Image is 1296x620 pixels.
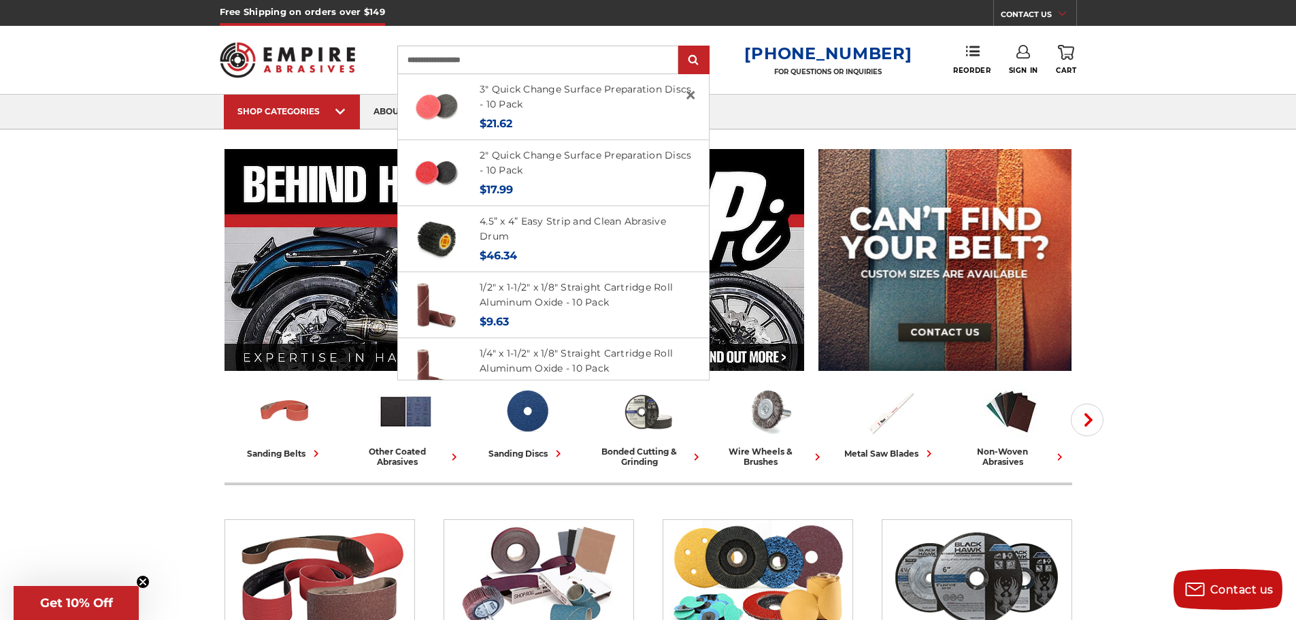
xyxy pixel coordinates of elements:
[14,586,139,620] div: Get 10% OffClose teaser
[953,45,991,74] a: Reorder
[237,106,346,116] div: SHOP CATEGORIES
[480,315,509,328] span: $9.63
[480,249,517,262] span: $46.34
[1210,583,1274,596] span: Contact us
[1056,45,1076,75] a: Cart
[480,149,691,177] a: 2" Quick Change Surface Preparation Discs - 10 Pack
[351,446,461,467] div: other coated abrasives
[414,282,460,328] img: Cartridge Roll 1/2" x 1-1/2" x 1/8" Straight
[220,33,356,86] img: Empire Abrasives
[957,446,1067,467] div: non-woven abrasives
[488,446,565,461] div: sanding discs
[714,383,825,467] a: wire wheels & brushes
[620,383,676,440] img: Bonded Cutting & Grinding
[480,83,691,111] a: 3" Quick Change Surface Preparation Discs - 10 Pack
[680,47,708,74] input: Submit
[953,66,991,75] span: Reorder
[414,216,460,262] img: 4.5 inch x 4 inch paint stripping drum
[1071,404,1103,436] button: Next
[744,44,912,63] a: [PHONE_NUMBER]
[684,82,697,108] span: ×
[360,95,431,129] a: about us
[1174,569,1282,610] button: Contact us
[480,347,673,375] a: 1/4" x 1-1/2" x 1/8" Straight Cartridge Roll Aluminum Oxide - 10 Pack
[414,84,460,130] img: 3 inch surface preparation discs
[818,149,1071,371] img: promo banner for custom belts.
[744,67,912,76] p: FOR QUESTIONS OR INQUIRIES
[499,383,555,440] img: Sanding Discs
[480,281,673,309] a: 1/2" x 1-1/2" x 1/8" Straight Cartridge Roll Aluminum Oxide - 10 Pack
[256,383,313,440] img: Sanding Belts
[247,446,323,461] div: sanding belts
[835,383,946,461] a: metal saw blades
[741,383,797,440] img: Wire Wheels & Brushes
[480,183,513,196] span: $17.99
[351,383,461,467] a: other coated abrasives
[414,150,460,196] img: 2 inch surface preparation discs
[1009,66,1038,75] span: Sign In
[480,215,666,243] a: 4.5” x 4” Easy Strip and Clean Abrasive Drum
[1056,66,1076,75] span: Cart
[862,383,918,440] img: Metal Saw Blades
[136,575,150,589] button: Close teaser
[714,446,825,467] div: wire wheels & brushes
[957,383,1067,467] a: non-woven abrasives
[40,595,113,610] span: Get 10% Off
[414,348,460,394] img: Cartridge Roll 1/4" x 1-1/2" x 1/8" Straight
[378,383,434,440] img: Other Coated Abrasives
[680,84,701,106] a: Close
[225,149,805,371] img: Banner for an interview featuring Horsepower Inc who makes Harley performance upgrades featured o...
[593,446,703,467] div: bonded cutting & grinding
[983,383,1040,440] img: Non-woven Abrasives
[844,446,936,461] div: metal saw blades
[230,383,340,461] a: sanding belts
[472,383,582,461] a: sanding discs
[1001,7,1076,26] a: CONTACT US
[593,383,703,467] a: bonded cutting & grinding
[480,117,512,130] span: $21.62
